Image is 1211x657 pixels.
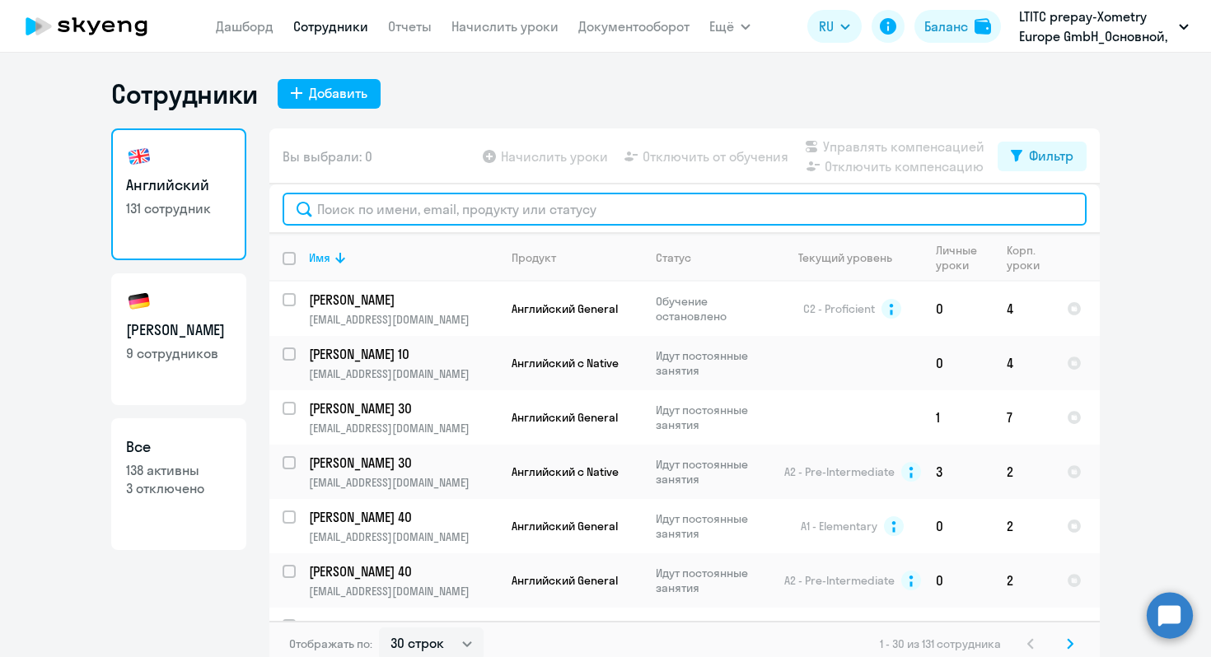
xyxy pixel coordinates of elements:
[803,301,875,316] span: C2 - Proficient
[923,336,994,390] td: 0
[923,553,994,608] td: 0
[994,390,1054,445] td: 7
[388,18,432,35] a: Отчеты
[111,128,246,260] a: Английский131 сотрудник
[1019,7,1172,46] p: LTITC prepay-Xometry Europe GmbH_Основной, Xometry Europe GmbH
[309,399,498,417] a: [PERSON_NAME] 30
[309,250,330,265] div: Имя
[309,562,495,580] p: [PERSON_NAME] 40
[309,366,498,381] p: [EMAIL_ADDRESS][DOMAIN_NAME]
[656,348,769,378] p: Идут постоянные занятия
[126,288,152,315] img: german
[807,10,862,43] button: RU
[936,243,982,273] div: Личные уроки
[126,344,231,362] p: 9 сотрудников
[923,390,994,445] td: 1
[309,345,498,363] a: [PERSON_NAME] 10
[936,243,993,273] div: Личные уроки
[309,291,498,309] a: [PERSON_NAME]
[512,464,619,479] span: Английский с Native
[923,445,994,499] td: 3
[994,282,1054,336] td: 4
[309,475,498,490] p: [EMAIL_ADDRESS][DOMAIN_NAME]
[283,193,1087,226] input: Поиск по имени, email, продукту или статусу
[111,418,246,550] a: Все138 активны3 отключено
[309,454,498,472] a: [PERSON_NAME] 30
[309,617,498,635] a: [PERSON_NAME] 40
[1007,243,1053,273] div: Корп. уроки
[656,403,769,432] p: Идут постоянные занятия
[994,336,1054,390] td: 4
[126,461,231,479] p: 138 активны
[880,636,1001,651] span: 1 - 30 из 131 сотрудника
[656,250,691,265] div: Статус
[709,16,734,36] span: Ещё
[111,273,246,405] a: [PERSON_NAME]9 сотрудников
[578,18,690,35] a: Документооборот
[998,142,1087,171] button: Фильтр
[512,356,619,370] span: Английский с Native
[216,18,274,35] a: Дашборд
[309,584,498,599] p: [EMAIL_ADDRESS][DOMAIN_NAME]
[283,147,372,166] span: Вы выбрали: 0
[994,499,1054,553] td: 2
[709,10,750,43] button: Ещё
[783,250,922,265] div: Текущий уровень
[126,143,152,170] img: english
[309,399,495,417] p: [PERSON_NAME] 30
[924,16,968,36] div: Баланс
[656,566,769,595] p: Идут постоянные занятия
[994,553,1054,608] td: 2
[309,454,495,472] p: [PERSON_NAME] 30
[512,250,556,265] div: Продукт
[309,83,367,103] div: Добавить
[309,312,498,327] p: [EMAIL_ADDRESS][DOMAIN_NAME]
[309,562,498,580] a: [PERSON_NAME] 40
[278,79,381,109] button: Добавить
[819,16,834,36] span: RU
[798,250,892,265] div: Текущий уровень
[111,77,258,110] h1: Сотрудники
[512,250,642,265] div: Продукт
[512,519,618,534] span: Английский General
[126,319,231,341] h3: [PERSON_NAME]
[309,617,495,635] p: [PERSON_NAME] 40
[512,573,618,588] span: Английский General
[512,410,618,425] span: Английский General
[309,508,498,526] a: [PERSON_NAME] 40
[923,499,994,553] td: 0
[126,436,231,458] h3: Все
[784,573,895,588] span: A2 - Pre-Intermediate
[293,18,368,35] a: Сотрудники
[451,18,559,35] a: Начислить уроки
[994,445,1054,499] td: 2
[656,294,769,324] p: Обучение остановлено
[1007,243,1042,273] div: Корп. уроки
[656,511,769,541] p: Идут постоянные занятия
[784,464,895,479] span: A2 - Pre-Intermediate
[126,175,231,196] h3: Английский
[656,250,769,265] div: Статус
[309,529,498,544] p: [EMAIL_ADDRESS][DOMAIN_NAME]
[309,421,498,436] p: [EMAIL_ADDRESS][DOMAIN_NAME]
[801,519,877,534] span: A1 - Elementary
[309,345,495,363] p: [PERSON_NAME] 10
[975,18,991,35] img: balance
[309,250,498,265] div: Имя
[923,282,994,336] td: 0
[512,301,618,316] span: Английский General
[289,636,372,651] span: Отображать по:
[1029,146,1073,165] div: Фильтр
[656,457,769,487] p: Идут постоянные занятия
[126,479,231,497] p: 3 отключено
[914,10,1001,43] button: Балансbalance
[309,508,495,526] p: [PERSON_NAME] 40
[309,291,495,309] p: [PERSON_NAME]
[1011,7,1197,46] button: LTITC prepay-Xometry Europe GmbH_Основной, Xometry Europe GmbH
[126,199,231,217] p: 131 сотрудник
